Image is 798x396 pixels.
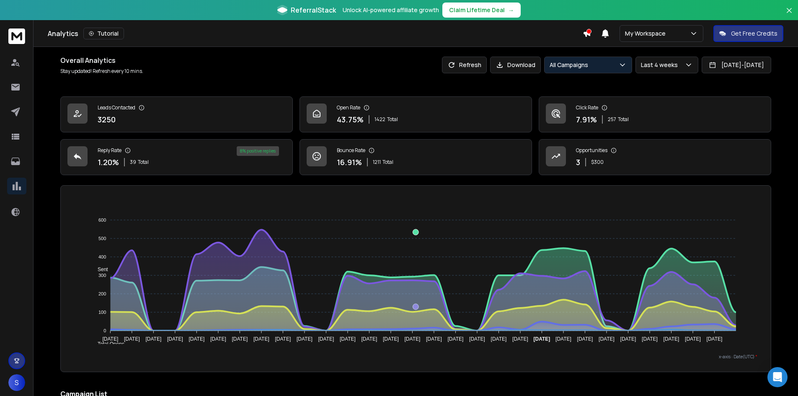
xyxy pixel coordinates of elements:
button: Claim Lifetime Deal→ [442,3,521,18]
p: Stay updated! Refresh every 10 mins. [60,68,143,75]
tspan: 200 [98,291,106,296]
p: All Campaigns [550,61,591,69]
p: Unlock AI-powered affiliate growth [343,6,439,14]
span: Total [382,159,393,166]
tspan: 600 [98,217,106,223]
div: 8 % positive replies [237,146,279,156]
p: 16.91 % [337,156,362,168]
p: 3 [576,156,580,168]
tspan: 300 [98,273,106,278]
tspan: [DATE] [318,336,334,342]
tspan: [DATE] [361,336,377,342]
tspan: [DATE] [512,336,528,342]
p: Download [507,61,535,69]
p: Refresh [459,61,481,69]
tspan: 500 [98,236,106,241]
span: → [508,6,514,14]
a: Click Rate7.91%257Total [539,96,771,132]
button: Download [490,57,541,73]
span: 1422 [374,116,385,123]
p: Leads Contacted [98,104,135,111]
a: Bounce Rate16.91%1211Total [300,139,532,175]
tspan: [DATE] [491,336,507,342]
div: Analytics [48,28,583,39]
span: Total [618,116,629,123]
tspan: [DATE] [405,336,421,342]
span: 39 [130,159,136,166]
p: Bounce Rate [337,147,365,154]
tspan: [DATE] [253,336,269,342]
tspan: [DATE] [297,336,312,342]
h1: Overall Analytics [60,55,143,65]
p: My Workspace [625,29,669,38]
button: Tutorial [83,28,124,39]
tspan: [DATE] [642,336,658,342]
p: x-axis : Date(UTC) [74,354,757,360]
tspan: [DATE] [102,336,118,342]
span: Total Opens [91,341,124,347]
button: S [8,374,25,391]
tspan: [DATE] [426,336,442,342]
p: Open Rate [337,104,360,111]
span: Sent [91,267,108,272]
p: Reply Rate [98,147,121,154]
p: 1.20 % [98,156,119,168]
a: Reply Rate1.20%39Total8% positive replies [60,139,293,175]
tspan: [DATE] [707,336,723,342]
div: Open Intercom Messenger [767,367,788,387]
a: Open Rate43.75%1422Total [300,96,532,132]
span: Total [138,159,149,166]
span: Total [387,116,398,123]
tspan: 400 [98,254,106,259]
button: [DATE]-[DATE] [702,57,771,73]
tspan: [DATE] [469,336,485,342]
tspan: [DATE] [124,336,140,342]
tspan: [DATE] [167,336,183,342]
p: 3250 [98,114,116,125]
p: Click Rate [576,104,598,111]
p: $ 300 [591,159,604,166]
p: 43.75 % [337,114,364,125]
tspan: [DATE] [232,336,248,342]
button: Refresh [442,57,487,73]
span: ReferralStack [291,5,336,15]
p: Opportunities [576,147,607,154]
tspan: 0 [103,328,106,333]
tspan: [DATE] [189,336,204,342]
span: 1211 [373,159,381,166]
tspan: [DATE] [383,336,399,342]
p: Get Free Credits [731,29,777,38]
span: 257 [608,116,616,123]
tspan: [DATE] [620,336,636,342]
p: 7.91 % [576,114,597,125]
tspan: [DATE] [599,336,615,342]
tspan: [DATE] [448,336,464,342]
a: Opportunities3$300 [539,139,771,175]
p: Last 4 weeks [641,61,681,69]
button: Close banner [784,5,795,25]
tspan: [DATE] [555,336,571,342]
tspan: [DATE] [145,336,161,342]
tspan: [DATE] [340,336,356,342]
tspan: [DATE] [275,336,291,342]
button: Get Free Credits [713,25,783,42]
tspan: 100 [98,310,106,315]
tspan: [DATE] [210,336,226,342]
a: Leads Contacted3250 [60,96,293,132]
tspan: [DATE] [664,336,679,342]
tspan: [DATE] [685,336,701,342]
tspan: [DATE] [577,336,593,342]
tspan: [DATE] [534,336,550,342]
